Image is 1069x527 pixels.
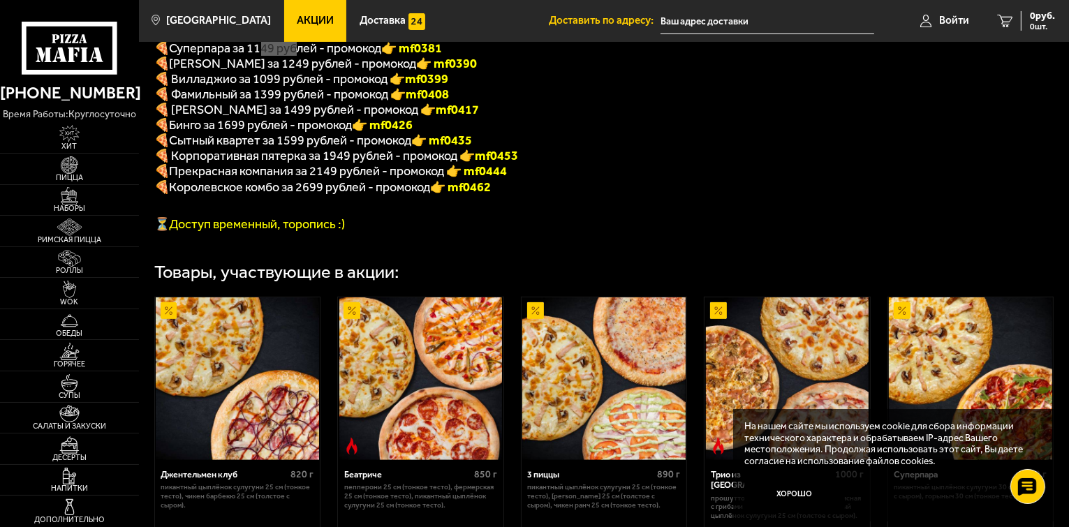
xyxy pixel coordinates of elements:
b: 🍕 [154,117,170,133]
span: Акции [297,15,334,26]
b: 👉 mf0390 [417,56,478,71]
div: Джентельмен клуб [161,469,287,480]
span: 0 шт. [1030,22,1055,31]
span: 🍕 Фамильный за 1399 рублей - промокод 👉 [154,87,450,102]
p: Пикантный цыплёнок сулугуни 25 см (тонкое тесто), [PERSON_NAME] 25 см (толстое с сыром), Чикен Ра... [527,483,680,510]
div: Трио из [GEOGRAPHIC_DATA] [711,469,832,491]
span: Прекрасная компания за 2149 рублей - промокод [170,163,447,179]
b: mf0417 [436,102,480,117]
font: 🍕 [154,179,170,195]
span: 890 г [658,468,681,480]
span: Доставка [360,15,406,26]
font: 👉 mf0444 [447,163,508,179]
button: Хорошо [744,477,845,511]
span: 0 руб. [1030,11,1055,21]
font: 👉 mf0462 [431,179,492,195]
p: Пепперони 25 см (тонкое тесто), Фермерская 25 см (тонкое тесто), Пикантный цыплёнок сулугуни 25 с... [344,483,497,510]
img: Суперпара [889,297,1052,461]
span: Войти [939,15,969,26]
b: 👉 mf0426 [353,117,413,133]
span: Сытный квартет за 1599 рублей - промокод [170,133,412,148]
span: 🍕 Вилладжио за 1099 рублей - промокод 👉 [154,71,449,87]
div: Товары, участвующие в акции: [154,263,400,281]
span: 820 г [290,468,314,480]
b: 🍕 [154,133,170,148]
span: Суперпара за 1149 рублей - промокод [170,40,382,56]
font: 🍕 [154,40,170,56]
a: АкционныйОстрое блюдоТрио из Рио [705,297,870,461]
span: ⏳Доступ временный, торопись :) [154,216,346,232]
a: АкционныйДжентельмен клуб [155,297,320,461]
b: mf0399 [406,71,449,87]
p: Пикантный цыплёнок сулугуни 25 см (тонкое тесто), Чикен Барбекю 25 см (толстое с сыром). [161,483,314,510]
span: [PERSON_NAME] за 1249 рублей - промокод [170,56,417,71]
span: 🍕 [PERSON_NAME] за 1499 рублей - промокод 👉 [154,102,480,117]
img: Острое блюдо [344,438,360,454]
span: [GEOGRAPHIC_DATA] [166,15,271,26]
input: Ваш адрес доставки [661,8,874,34]
font: 👉 mf0381 [382,40,443,56]
img: Акционный [527,302,544,319]
img: 15daf4d41897b9f0e9f617042186c801.svg [408,13,425,30]
a: Акционный3 пиццы [522,297,687,461]
img: Акционный [344,302,360,319]
span: 🍕 Корпоративная пятерка за 1949 рублей - промокод 👉 [154,148,519,163]
img: Акционный [161,302,177,319]
a: АкционныйСуперпара [888,297,1054,461]
img: 3 пиццы [522,297,686,461]
div: 3 пиццы [527,469,654,480]
img: Джентельмен клуб [156,297,319,461]
img: Акционный [894,302,911,319]
div: Беатриче [344,469,471,480]
b: mf0408 [406,87,450,102]
a: АкционныйОстрое блюдоБеатриче [338,297,503,461]
img: Беатриче [339,297,503,461]
span: Бинго за 1699 рублей - промокод [170,117,353,133]
img: Акционный [710,302,727,319]
span: Королевское комбо за 2699 рублей - промокод [170,179,431,195]
span: Доставить по адресу: [549,15,661,26]
b: mf0453 [475,148,519,163]
b: 🍕 [154,56,170,71]
font: 🍕 [154,163,170,179]
p: Прошутто Фунги 25 см (тонкое тесто), Мясная с грибами 25 см (тонкое тесто), Пикантный цыплёнок су... [711,494,864,521]
img: Острое блюдо [710,438,727,454]
span: 850 г [474,468,497,480]
p: На нашем сайте мы используем cookie для сбора информации технического характера и обрабатываем IP... [744,420,1034,466]
b: 👉 mf0435 [412,133,473,148]
img: Трио из Рио [706,297,869,461]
